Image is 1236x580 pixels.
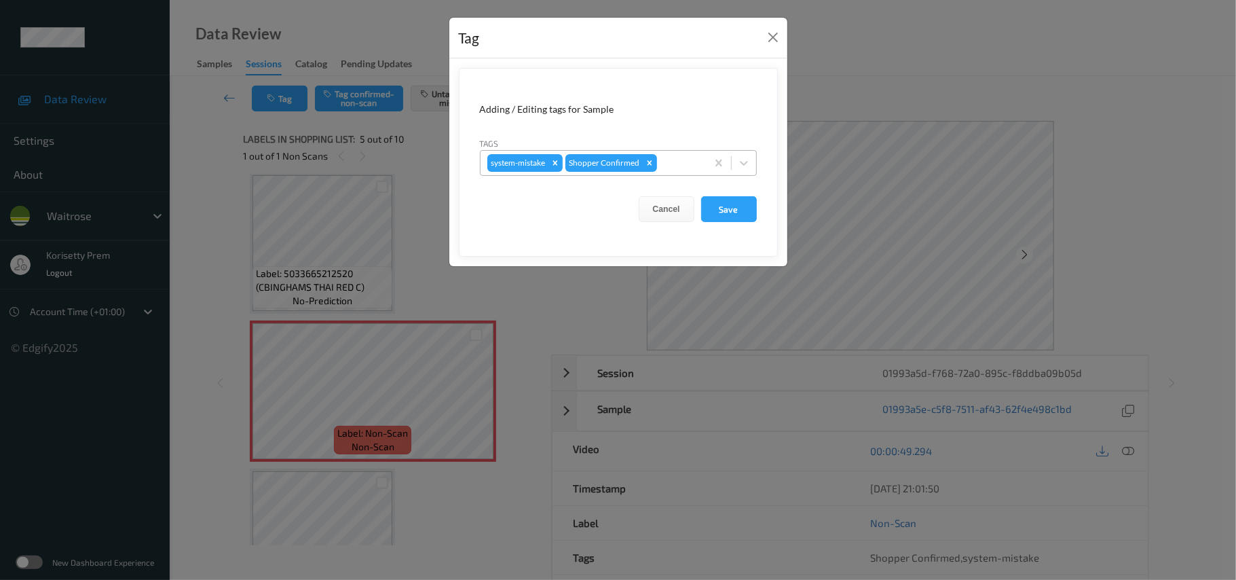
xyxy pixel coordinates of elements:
[548,154,563,172] div: Remove system-mistake
[487,154,548,172] div: system-mistake
[565,154,642,172] div: Shopper Confirmed
[480,103,757,116] div: Adding / Editing tags for Sample
[642,154,657,172] div: Remove Shopper Confirmed
[639,196,694,222] button: Cancel
[701,196,757,222] button: Save
[480,137,499,149] label: Tags
[764,28,783,47] button: Close
[459,27,480,49] div: Tag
